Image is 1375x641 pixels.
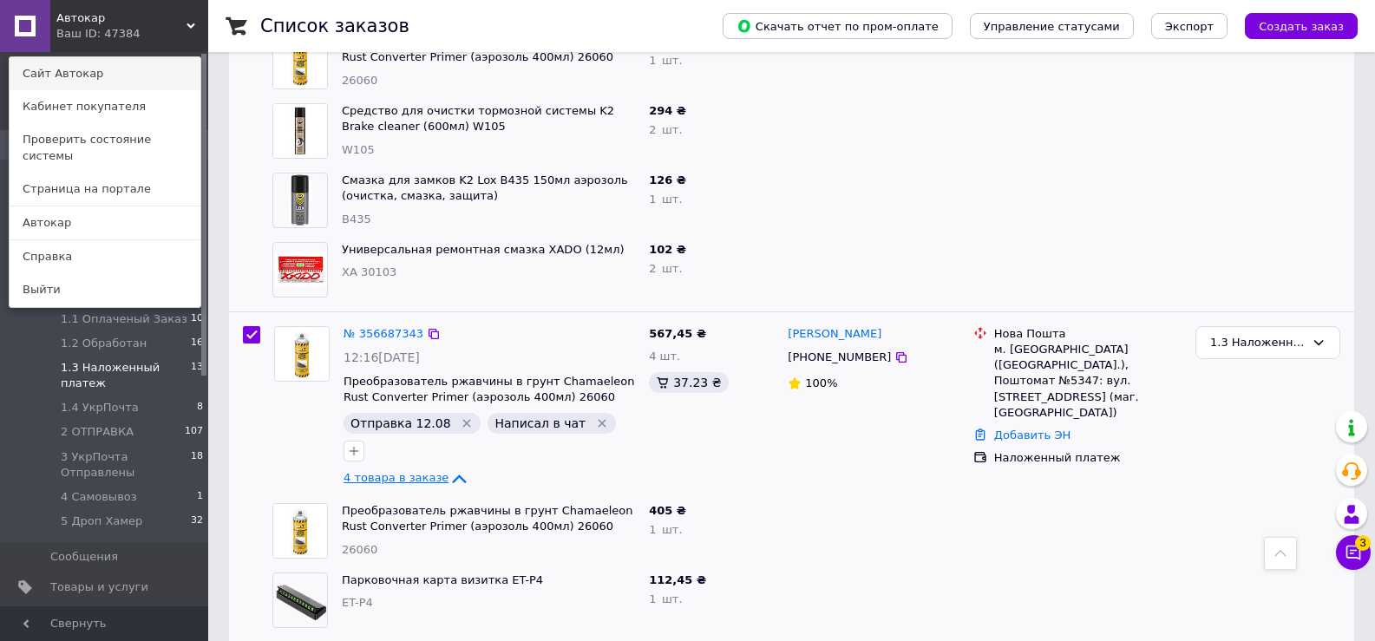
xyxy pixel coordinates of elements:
[342,504,633,533] a: Преобразователь ржавчины в грунт Chamaeleon Rust Converter Primer (аэрозоль 400мл) 26060
[649,193,682,206] span: 1 шт.
[10,173,200,206] a: Страница на портале
[61,400,139,415] span: 1.4 УкрПочта
[273,504,327,558] img: Фото товару
[344,375,635,404] a: Преобразователь ржавчины в грунт Chamaeleon Rust Converter Primer (аэрозоль 400мл) 26060
[723,13,953,39] button: Скачать отчет по пром-оплате
[10,57,200,90] a: Сайт Автокар
[788,350,891,363] span: [PHONE_NUMBER]
[56,10,187,26] span: Автокар
[273,575,327,624] img: Фото товару
[274,326,330,382] a: Фото товару
[10,206,200,239] a: Автокар
[1336,535,1371,570] button: Чат с покупателем3
[649,104,686,117] span: 294 ₴
[1228,19,1358,32] a: Создать заказ
[61,449,191,481] span: 3 УкрПочта Отправлены
[260,16,409,36] h1: Список заказов
[649,123,682,136] span: 2 шт.
[1355,535,1371,551] span: 3
[1259,20,1344,33] span: Создать заказ
[984,20,1120,33] span: Управление статусами
[289,173,311,227] img: Фото товару
[460,416,474,430] svg: Удалить метку
[344,471,469,484] a: 4 товара в заказе
[649,243,686,256] span: 102 ₴
[342,573,543,586] a: Парковочная карта визитка ET-P4
[61,311,187,327] span: 1.1 Оплаченый Заказ
[61,513,142,529] span: 5 Дроп Хамер
[494,416,586,430] span: Написал в чат
[344,327,423,340] a: № 356687343
[191,336,203,351] span: 16
[342,243,625,256] a: Универсальная ремонтная смазка XADO (12мл)
[10,90,200,123] a: Кабинет покупателя
[344,350,420,364] span: 12:16[DATE]
[649,573,706,586] span: 112,45 ₴
[805,376,837,389] span: 100%
[61,360,191,391] span: 1.3 Наложенный платеж
[649,504,686,517] span: 405 ₴
[10,123,200,172] a: Проверить состояние системы
[273,35,327,88] img: Фото товару
[1165,20,1214,33] span: Экспорт
[342,104,614,134] a: Средство для очистки тормозной системы K2 Brake cleaner (600мл) W105
[994,450,1182,466] div: Наложенный платеж
[342,143,375,156] span: W105
[61,489,137,505] span: 4 Самовывоз
[191,449,203,481] span: 18
[649,592,682,605] span: 1 шт.
[595,416,609,430] svg: Удалить метку
[649,523,682,536] span: 1 шт.
[344,471,449,484] span: 4 товара в заказе
[342,173,628,203] a: Смазка для замков K2 Lox B435 150мл аэрозоль (очистка, смазка, защита)
[273,252,327,287] img: Фото товару
[61,336,147,351] span: 1.2 Обработан
[273,104,327,158] img: Фото товару
[342,543,377,556] span: 26060
[788,326,881,343] a: [PERSON_NAME]
[191,311,203,327] span: 10
[342,213,371,226] span: B435
[342,265,396,278] span: XA 30103
[649,54,682,67] span: 1 шт.
[275,327,329,381] img: Фото товару
[970,13,1134,39] button: Управление статусами
[994,326,1182,342] div: Нова Пошта
[649,173,686,186] span: 126 ₴
[994,342,1182,421] div: м. [GEOGRAPHIC_DATA] ([GEOGRAPHIC_DATA].), Поштомат №5347: вул. [STREET_ADDRESS] (маг. [GEOGRAPHI...
[649,262,682,275] span: 2 шт.
[61,424,134,440] span: 2 ОТПРАВКА
[342,74,377,87] span: 26060
[1245,13,1358,39] button: Создать заказ
[649,350,680,363] span: 4 шт.
[197,400,203,415] span: 8
[649,372,728,393] div: 37.23 ₴
[185,424,203,440] span: 107
[1151,13,1228,39] button: Экспорт
[10,273,200,306] a: Выйти
[737,18,939,34] span: Скачать отчет по пром-оплате
[1210,334,1305,352] div: 1.3 Наложенный платеж
[649,327,706,340] span: 567,45 ₴
[10,240,200,273] a: Справка
[50,579,148,595] span: Товары и услуги
[342,596,373,609] span: ET-P4
[191,360,203,391] span: 13
[56,26,129,42] div: Ваш ID: 47384
[350,416,451,430] span: Отправка 12.08
[197,489,203,505] span: 1
[994,428,1071,442] a: Добавить ЭН
[191,513,203,529] span: 32
[50,549,118,565] span: Сообщения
